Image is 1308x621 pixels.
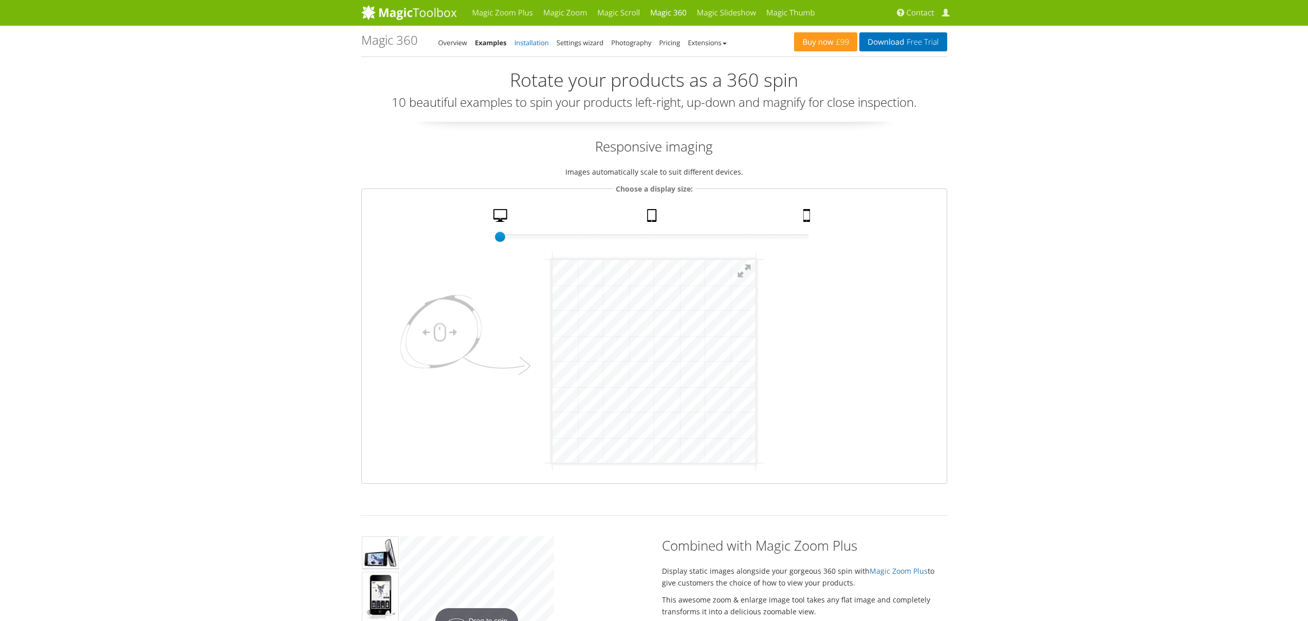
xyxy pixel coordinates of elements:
[643,209,664,227] a: Tablet
[611,38,651,47] a: Photography
[361,33,418,47] h1: Magic 360
[659,38,680,47] a: Pricing
[859,32,947,51] a: DownloadFree Trial
[475,38,507,47] a: Examples
[489,209,514,227] a: Desktop
[514,38,549,47] a: Installation
[834,38,850,46] span: £99
[361,96,947,109] h3: 10 beautiful examples to spin your products left-right, up-down and magnify for close inspection.
[361,5,457,20] img: MagicToolbox.com - Image tools for your website
[799,209,817,227] a: Mobile
[870,566,928,576] a: Magic Zoom Plus
[361,166,947,178] p: Images automatically scale to suit different devices.
[662,565,947,589] p: Display static images alongside your gorgeous 360 spin with to give customers the choice of how t...
[794,32,857,51] a: Buy now£99
[438,38,467,47] a: Overview
[904,38,938,46] span: Free Trial
[613,183,695,195] legend: Choose a display size:
[557,38,604,47] a: Settings wizard
[662,536,947,555] h2: Combined with Magic Zoom Plus
[688,38,726,47] a: Extensions
[361,137,947,156] h2: Responsive imaging
[907,8,934,18] span: Contact
[361,70,947,90] h2: Rotate your products as a 360 spin
[662,594,947,617] p: This awesome zoom & enlarge image tool takes any flat image and completely transforms it into a d...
